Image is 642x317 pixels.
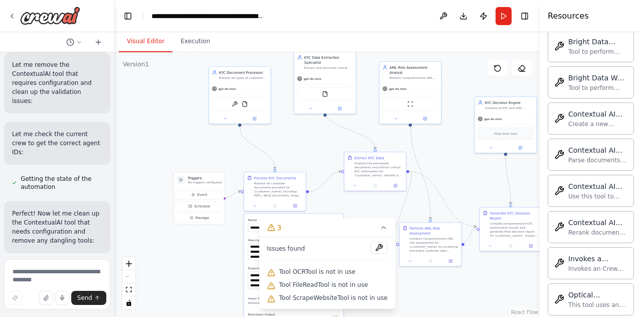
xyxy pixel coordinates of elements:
button: Event [176,190,223,199]
button: fit view [122,283,135,296]
div: Perform comprehensive AML (Anti-Money Laundering) risk assessment by checking extracted customer ... [390,76,438,80]
div: TriggersNo triggers configuredEventScheduleManage [174,172,225,225]
button: Send [71,291,106,305]
p: No triggers configured [188,180,222,184]
div: Bright Data Web Unlocker Scraping [568,73,627,83]
span: Tool FileReadTool is not in use [279,281,368,289]
g: Edge from d9a09a0f-ed95-403e-808b-03234b9492c6 to 250ac347-f1e4-47a2-b654-237dcbf3f53d [464,224,476,244]
img: Brightdatasearchtool [554,41,564,51]
img: Logo [20,7,80,25]
label: Name [248,218,340,222]
div: Contextual AI Document Parser [568,145,627,155]
button: Execution [173,31,218,52]
div: Perform AML Risk AssessmentConduct comprehensive AML risk assessment for {customer_name} by scree... [399,222,462,267]
span: gpt-4o-mini [219,87,236,91]
div: Generate KYC Decision ReportCompile comprehensive KYC assessment results and generate final decis... [479,207,542,252]
g: Edge from 32c862f7-b7a6-448e-814d-f91e396bf40b to da3f45a4-bfb5-4259-8b17-d2ea7e91e649 [237,127,277,169]
p: Let me remove the ContextualAI tool that requires configuration and clean up the validation issues: [12,60,102,105]
button: Click to speak your automation idea [55,291,69,305]
div: Extract KYC DataAnalyze the processed documents and extract critical KYC information for {custome... [344,152,407,191]
p: Let me check the current crew to get the correct agent IDs: [12,130,102,157]
img: ScrapeWebsiteTool [407,101,413,107]
div: Generate KYC Decision Report [490,210,539,221]
img: OCRTool [232,101,238,107]
span: Markdown Output [248,312,275,316]
button: Hide left sidebar [121,9,135,23]
button: Improve this prompt [8,291,22,305]
g: Edge from triggers to da3f45a4-bfb5-4259-8b17-d2ea7e91e649 [224,189,241,200]
button: Open in side panel [442,258,459,264]
button: Schedule [176,201,223,211]
div: Extract and structure critical KYC information from processed documents including personal identi... [304,66,353,70]
button: Open in side panel [411,116,439,122]
button: Open in side panel [506,145,535,151]
nav: breadcrumb [151,11,264,21]
span: Tool OCRTool is not in use [279,268,355,276]
div: Compile all KYC and AML assessment results to make final risk-based decisions about customer onbo... [485,106,534,110]
g: Edge from 590b9b79-2a07-4b41-bcb0-fea448a658e8 to d9a09a0f-ed95-403e-808b-03234b9492c6 [408,121,433,220]
img: Brightdatawebunlockertool [554,77,564,87]
button: Open in side panel [326,105,354,112]
h4: Resources [548,10,589,22]
img: Contextualaiparsetool [554,150,564,160]
img: FileReadTool [322,91,328,97]
div: Conduct comprehensive AML risk assessment for {customer_name} by screening extracted customer dat... [410,237,458,253]
button: 3 [259,219,395,237]
div: Contextual AI Document Reranker [568,218,627,228]
span: gpt-4o-mini [485,117,502,121]
div: Use this tool to query a Contextual AI RAG agent with access to your documents [568,192,627,200]
span: gpt-4o-mini [389,87,407,91]
h3: Triggers [188,175,222,180]
div: KYC Decision EngineCompile all KYC and AML assessment results to make final risk-based decisions ... [474,96,537,153]
span: Schedule [194,204,210,209]
button: Open in side panel [387,183,404,189]
div: KYC Document Processor [219,70,268,75]
span: Event [197,192,207,197]
img: FileReadTool [242,101,248,107]
div: KYC Data Extraction Specialist [304,55,353,65]
span: Send [77,294,92,302]
div: Parse documents using Contextual AI's advanced document parser [568,156,627,164]
div: This tool uses an LLM's API to extract text from an image file. [568,301,627,309]
div: React Flow controls [122,257,135,309]
label: Expected Output [248,266,340,270]
div: Perform AML Risk Assessment [410,226,458,236]
button: Open in side panel [522,243,539,249]
div: Create a new Contextual AI RAG agent with documents and datastore [568,120,627,128]
div: Tool to perform web scraping using Bright Data Web Unlocker [568,84,627,92]
button: Upload files [39,291,53,305]
span: Drop tools here [494,131,517,136]
button: No output available [500,243,521,249]
span: Issues found [267,245,305,253]
button: No output available [420,258,441,264]
span: Manage [195,216,209,221]
div: KYC Document ProcessorProcess all types of customer documents including PDFs, Word documents, ima... [209,66,271,124]
div: Process all types of customer documents including PDFs, Word documents, images, and scanned files... [219,76,268,80]
button: Visual Editor [119,31,173,52]
span: gpt-4o-mini [304,77,322,81]
div: KYC Data Extraction SpecialistExtract and structure critical KYC information from processed docum... [294,51,357,114]
g: Edge from da3f45a4-bfb5-4259-8b17-d2ea7e91e649 to 4760dc96-004b-4ca9-bd86-21e6928e3b7c [309,169,341,194]
div: Extract KYC Data [355,155,384,160]
a: React Flow attribution [511,309,538,315]
g: Edge from c6f4f97a-2b33-46a6-a3e5-adefa9962f64 to 250ac347-f1e4-47a2-b654-237dcbf3f53d [503,156,513,204]
div: Rerank documents using Contextual AI's instruction-following reranker [568,229,627,237]
p: Whether the task should be executed asynchronously. [248,301,330,305]
div: Bright Data SERP Search [568,37,627,47]
span: Async Execution [248,296,273,300]
img: Contextualaireranktool [554,222,564,232]
div: AML Risk Assessment Analyst [390,65,438,75]
p: Perfect! Now let me clean up the ContextualAI tool that needs configuration and remove any dangli... [12,209,102,245]
div: Analyze the processed documents and extract critical KYC information for {customer_name}. Identif... [355,161,403,177]
div: Version 1 [123,60,149,68]
g: Edge from 4760dc96-004b-4ca9-bd86-21e6928e3b7c to d9a09a0f-ed95-403e-808b-03234b9492c6 [391,169,414,244]
div: Invokes an CrewAI Platform Automation using API [568,265,627,273]
img: Contextualaiquerytool [554,186,564,196]
img: Invokecrewaiautomationtool [554,258,564,268]
span: Tool ScrapeWebsiteTool is not in use [279,294,387,302]
button: No output available [365,183,386,189]
div: Contextual AI Query Tool [568,181,627,191]
button: No output available [264,203,285,209]
button: Hide right sidebar [518,9,532,23]
button: zoom in [122,257,135,270]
